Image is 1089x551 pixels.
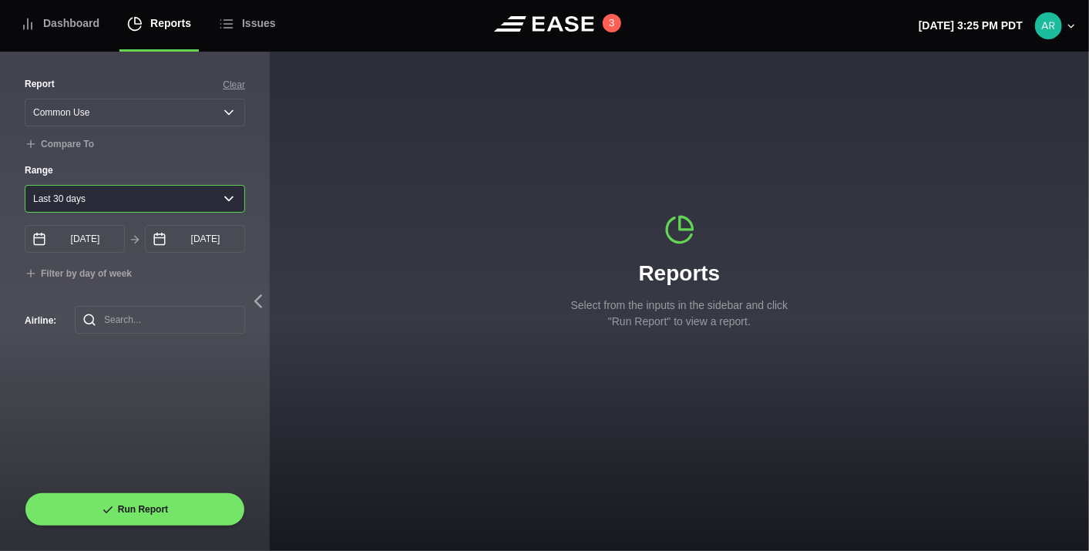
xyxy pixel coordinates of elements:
button: Clear [223,78,245,92]
button: Filter by day of week [25,268,132,281]
p: Select from the inputs in the sidebar and click "Run Report" to view a report. [564,297,795,330]
button: 3 [603,14,621,32]
div: Reports [564,214,795,330]
input: mm/dd/yyyy [145,225,245,253]
img: a24b13ddc5ef85e700be98281bdfe638 [1035,12,1062,39]
button: Compare To [25,139,94,151]
input: Search... [75,306,245,334]
label: Airline : [25,314,50,328]
h1: Reports [564,257,795,290]
p: [DATE] 3:25 PM PDT [919,18,1023,34]
input: mm/dd/yyyy [25,225,125,253]
label: Report [25,77,55,91]
button: Run Report [25,492,245,526]
label: Range [25,163,245,177]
